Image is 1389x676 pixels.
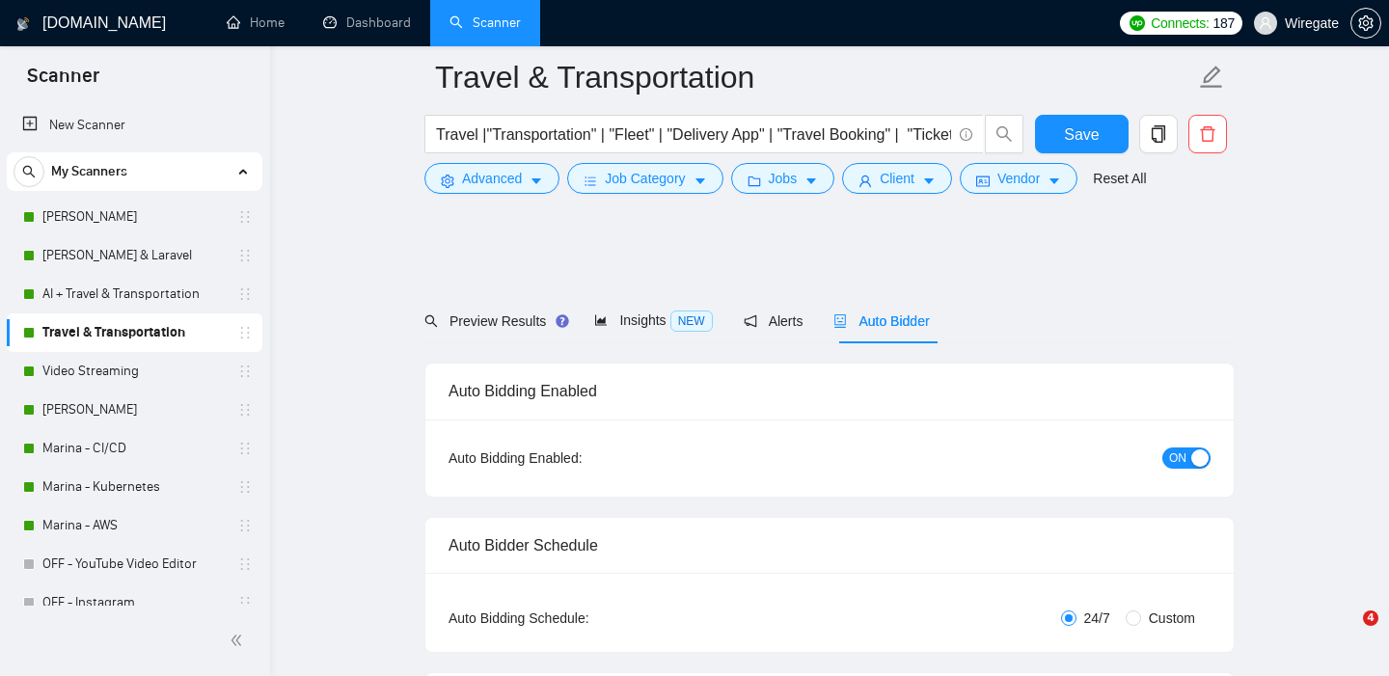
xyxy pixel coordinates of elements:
span: caret-down [530,174,543,188]
span: user [858,174,872,188]
span: Connects: [1151,13,1209,34]
a: [PERSON_NAME] & Laravel [42,236,226,275]
a: Travel & Transportation [42,313,226,352]
span: Vendor [997,168,1040,189]
div: Tooltip anchor [554,312,571,330]
span: edit [1199,65,1224,90]
span: NEW [670,311,713,332]
li: New Scanner [7,106,262,145]
span: search [424,314,438,328]
div: Auto Bidding Schedule: [449,608,702,629]
a: OFF - YouTube Video Editor [42,545,226,583]
span: 24/7 [1076,608,1118,629]
span: holder [237,325,253,340]
button: folderJobscaret-down [731,163,835,194]
iframe: Intercom live chat [1323,610,1370,657]
span: 187 [1213,13,1235,34]
span: Client [880,168,914,189]
span: search [986,125,1022,143]
span: holder [237,209,253,225]
a: New Scanner [22,106,247,145]
span: holder [237,364,253,379]
span: Scanner [12,62,115,102]
span: ON [1169,447,1186,469]
a: Marina - CI/CD [42,429,226,468]
span: Auto Bidder [833,313,929,329]
span: Jobs [769,168,798,189]
span: holder [237,286,253,302]
span: bars [584,174,597,188]
span: caret-down [694,174,707,188]
a: AI + Travel & Transportation [42,275,226,313]
button: delete [1188,115,1227,153]
button: idcardVendorcaret-down [960,163,1077,194]
span: double-left [230,631,249,650]
span: delete [1189,125,1226,143]
a: setting [1350,15,1381,31]
span: robot [833,314,847,328]
span: holder [237,556,253,572]
span: notification [744,314,757,328]
a: Video Streaming [42,352,226,391]
a: Marina - Kubernetes [42,468,226,506]
span: Advanced [462,168,522,189]
span: Insights [594,312,712,328]
img: upwork-logo.png [1130,15,1145,31]
a: [PERSON_NAME] [42,198,226,236]
button: userClientcaret-down [842,163,952,194]
span: setting [441,174,454,188]
span: user [1259,16,1272,30]
span: holder [237,402,253,418]
span: Save [1064,122,1099,147]
input: Search Freelance Jobs... [436,122,951,147]
a: [PERSON_NAME] [42,391,226,429]
span: holder [237,479,253,495]
button: settingAdvancedcaret-down [424,163,559,194]
span: setting [1351,15,1380,31]
span: Preview Results [424,313,563,329]
div: Auto Bidding Enabled [449,364,1211,419]
span: idcard [976,174,990,188]
span: search [14,165,43,178]
span: area-chart [594,313,608,327]
span: holder [237,248,253,263]
button: setting [1350,8,1381,39]
img: logo [16,9,30,40]
button: search [985,115,1023,153]
div: Auto Bidding Enabled: [449,447,702,469]
input: Scanner name... [435,53,1195,101]
div: Auto Bidder Schedule [449,518,1211,573]
button: copy [1139,115,1178,153]
a: OFF - Instagram [42,583,226,622]
button: barsJob Categorycaret-down [567,163,722,194]
button: Save [1035,115,1129,153]
a: Reset All [1093,168,1146,189]
span: holder [237,518,253,533]
span: info-circle [960,128,972,141]
button: search [14,156,44,187]
span: folder [748,174,761,188]
span: caret-down [804,174,818,188]
a: Marina - AWS [42,506,226,545]
span: holder [237,441,253,456]
span: caret-down [922,174,936,188]
span: Alerts [744,313,803,329]
a: homeHome [227,14,285,31]
span: holder [237,595,253,610]
span: Job Category [605,168,685,189]
span: copy [1140,125,1177,143]
span: Custom [1141,608,1203,629]
span: 4 [1363,610,1378,626]
span: caret-down [1048,174,1061,188]
a: dashboardDashboard [323,14,411,31]
a: searchScanner [449,14,521,31]
span: My Scanners [51,152,127,191]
